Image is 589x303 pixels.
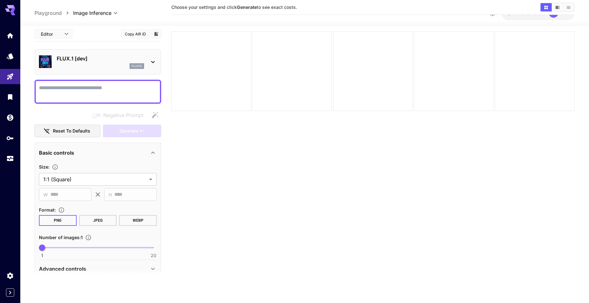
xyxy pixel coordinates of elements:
[39,265,86,272] p: Advanced controls
[79,215,117,226] button: JPEG
[121,29,149,38] button: Copy AIR ID
[109,191,112,198] span: H
[39,149,74,156] p: Basic controls
[171,4,297,10] span: Choose your settings and click to see exact costs.
[57,55,144,62] p: FLUX.1 [dev]
[39,164,49,169] span: Size :
[6,114,14,121] div: Wallet
[6,52,14,60] div: Models
[6,155,14,163] div: Usage
[83,234,94,241] button: Specify how many images to generate in a single request. Each image generation will be charged se...
[541,3,552,11] button: Show media in grid view
[522,10,544,16] span: credits left
[73,9,111,17] span: Image Inference
[6,32,14,40] div: Home
[39,52,157,71] div: FLUX.1 [dev]flux1d
[563,3,574,11] button: Show media in list view
[35,124,100,137] button: Reset to defaults
[153,30,159,38] button: Add to library
[56,207,67,213] button: Choose the file format for the output image.
[131,64,142,68] p: flux1d
[552,3,563,11] button: Show media in video view
[39,207,56,212] span: Format :
[41,252,43,259] span: 1
[39,261,157,276] div: Advanced controls
[39,215,77,226] button: PNG
[237,4,257,10] b: Generate
[151,252,156,259] span: 20
[35,9,62,17] a: Playground
[508,10,522,16] span: $0.00
[91,111,149,119] span: Negative prompts are not compatible with the selected model.
[540,3,575,12] div: Show media in grid viewShow media in video viewShow media in list view
[6,272,14,280] div: Settings
[43,191,48,198] span: W
[43,176,147,183] span: 1:1 (Square)
[49,164,61,170] button: Adjust the dimensions of the generated image by specifying its width and height in pixels, or sel...
[39,145,157,160] div: Basic controls
[6,93,14,101] div: Library
[6,73,14,81] div: Playground
[41,31,60,37] span: Editor
[39,234,83,240] span: Number of images : 1
[35,9,73,17] nav: breadcrumb
[6,288,14,297] button: Expand sidebar
[6,134,14,142] div: API Keys
[119,215,157,226] button: WEBP
[103,111,143,119] span: Negative Prompt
